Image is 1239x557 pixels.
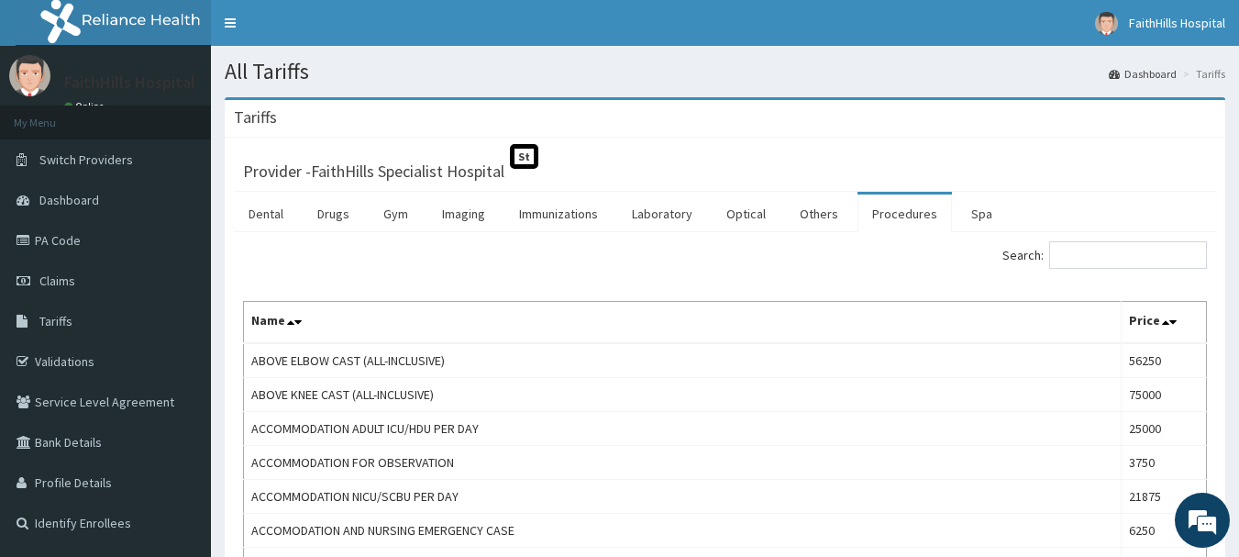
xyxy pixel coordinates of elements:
[369,195,423,233] a: Gym
[39,192,99,208] span: Dashboard
[95,103,308,127] div: Chat with us now
[106,163,253,349] span: We're online!
[1122,480,1207,514] td: 21875
[785,195,853,233] a: Others
[225,60,1225,84] h1: All Tariffs
[34,92,74,138] img: d_794563401_company_1708531726252_794563401
[1122,302,1207,344] th: Price
[1122,343,1207,378] td: 56250
[510,144,538,169] span: St
[1049,241,1207,269] input: Search:
[244,302,1122,344] th: Name
[234,109,277,126] h3: Tariffs
[303,195,364,233] a: Drugs
[617,195,707,233] a: Laboratory
[504,195,613,233] a: Immunizations
[244,480,1122,514] td: ACCOMMODATION NICU/SCBU PER DAY
[234,195,298,233] a: Dental
[301,9,345,53] div: Minimize live chat window
[1122,446,1207,480] td: 3750
[243,163,504,180] h3: Provider - FaithHills Specialist Hospital
[39,151,133,168] span: Switch Providers
[244,514,1122,548] td: ACCOMODATION AND NURSING EMERGENCY CASE
[64,100,108,113] a: Online
[244,412,1122,446] td: ACCOMMODATION ADULT ICU/HDU PER DAY
[1109,66,1177,82] a: Dashboard
[1178,66,1225,82] li: Tariffs
[64,74,195,91] p: FaithHills Hospital
[244,343,1122,378] td: ABOVE ELBOW CAST (ALL-INCLUSIVE)
[957,195,1007,233] a: Spa
[1122,514,1207,548] td: 6250
[39,273,75,289] span: Claims
[9,55,50,96] img: User Image
[39,313,72,329] span: Tariffs
[712,195,780,233] a: Optical
[1095,12,1118,35] img: User Image
[9,366,349,430] textarea: Type your message and hit 'Enter'
[1122,412,1207,446] td: 25000
[1002,241,1207,269] label: Search:
[1129,15,1225,31] span: FaithHills Hospital
[427,195,500,233] a: Imaging
[244,378,1122,412] td: ABOVE KNEE CAST (ALL-INCLUSIVE)
[244,446,1122,480] td: ACCOMMODATION FOR OBSERVATION
[857,195,952,233] a: Procedures
[1122,378,1207,412] td: 75000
